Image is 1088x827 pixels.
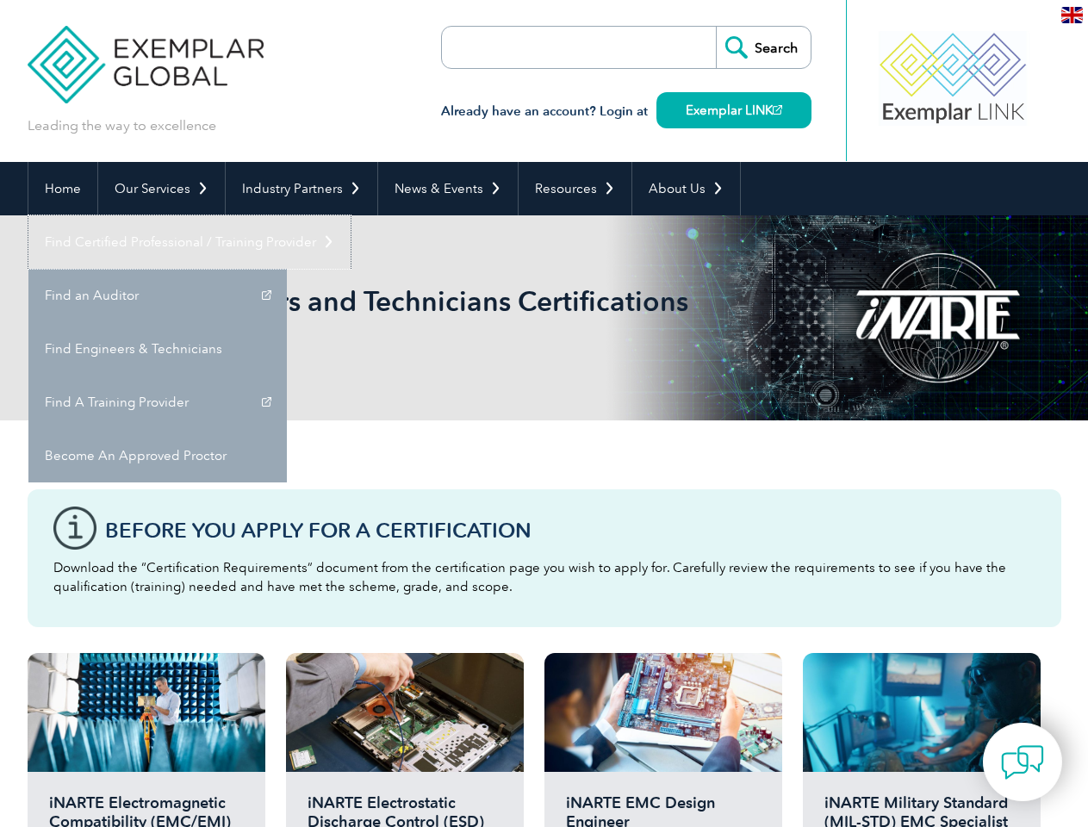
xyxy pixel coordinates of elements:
img: open_square.png [773,105,782,115]
a: Home [28,162,97,215]
a: Our Services [98,162,225,215]
h3: Before You Apply For a Certification [105,519,1035,541]
a: Find Engineers & Technicians [28,322,287,376]
img: en [1061,7,1083,23]
a: Exemplar LINK [656,92,811,128]
h1: Browse All Engineers and Technicians Certifications by Category [28,284,689,351]
input: Search [716,27,811,68]
a: Find A Training Provider [28,376,287,429]
a: About Us [632,162,740,215]
h3: Already have an account? Login at [441,101,811,122]
p: Leading the way to excellence [28,116,216,135]
a: Find an Auditor [28,269,287,322]
a: Resources [519,162,631,215]
a: Become An Approved Proctor [28,429,287,482]
p: Download the “Certification Requirements” document from the certification page you wish to apply ... [53,558,1035,596]
a: Industry Partners [226,162,377,215]
a: Find Certified Professional / Training Provider [28,215,351,269]
a: News & Events [378,162,518,215]
img: contact-chat.png [1001,741,1044,784]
